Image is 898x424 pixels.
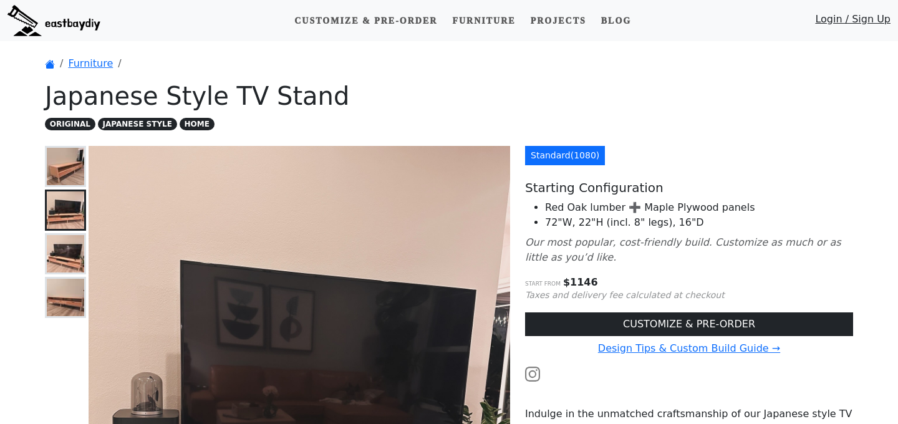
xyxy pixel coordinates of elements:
[815,12,891,32] a: Login / Sign Up
[525,367,540,379] a: Watch the build video or pictures on Instagram
[525,312,853,336] a: CUSTOMIZE & PRE-ORDER
[47,279,84,316] img: Japanese Style TV Stand - Right
[545,200,853,215] li: Red Oak lumber ➕ Maple Plywood panels
[545,215,853,230] li: 72"W, 22"H (incl. 8" legs), 16"D
[563,276,598,288] span: $ 1146
[45,118,95,130] span: ORIGINAL
[525,146,605,165] a: Standard(1080)
[47,191,84,229] img: Japanese Style TV Stand - Left View
[47,148,84,185] img: Japanese Style TV Stand - Without Staging
[525,236,841,263] i: Our most popular, cost-friendly build. Customize as much or as little as you’d like.
[289,9,442,32] a: Customize & Pre-order
[7,5,100,36] img: eastbaydiy
[525,290,725,300] small: Taxes and delivery fee calculated at checkout
[447,9,520,32] a: Furniture
[526,9,591,32] a: Projects
[596,9,636,32] a: Blog
[47,235,84,272] img: Japanese Style TV Stand - Right View
[598,342,780,354] a: Design Tips & Custom Build Guide →
[180,118,215,130] span: HOME
[525,180,853,195] h5: Starting Configuration
[45,56,853,71] nav: breadcrumb
[68,57,113,69] a: Furniture
[45,81,853,111] h1: Japanese Style TV Stand
[98,118,177,130] span: JAPANESE STYLE
[525,281,561,287] small: Start from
